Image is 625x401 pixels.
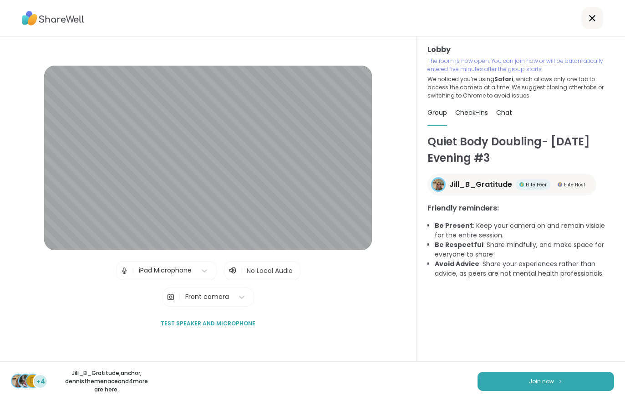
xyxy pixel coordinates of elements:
[478,372,614,391] button: Join now
[36,377,45,386] span: +4
[427,203,614,214] h3: Friendly reminders:
[496,108,512,117] span: Chat
[427,44,614,55] h3: Lobby
[30,375,36,387] span: d
[435,259,479,268] b: Avoid Advice
[449,179,512,190] span: Jill_B_Gratitude
[519,182,524,187] img: Elite Peer
[167,288,175,306] img: Camera
[455,108,488,117] span: Check-ins
[558,182,562,187] img: Elite Host
[435,240,614,259] li: : Share mindfully, and make space for everyone to share!
[247,266,293,275] span: No Local Audio
[435,259,614,278] li: : Share your experiences rather than advice, as peers are not mental health professionals.
[427,134,614,166] h1: Quiet Body Doubling- [DATE] Evening #3
[427,108,447,117] span: Group
[529,377,554,386] span: Join now
[19,375,32,387] img: anchor
[427,57,614,73] p: The room is now open. You can join now or will be automatically entered five minutes after the gr...
[435,240,483,249] b: Be Respectful
[427,174,596,195] a: Jill_B_GratitudeJill_B_GratitudeElite PeerElite PeerElite HostElite Host
[12,375,25,387] img: Jill_B_Gratitude
[161,319,255,328] span: Test speaker and microphone
[564,181,585,188] span: Elite Host
[526,181,547,188] span: Elite Peer
[558,379,563,384] img: ShareWell Logomark
[494,75,513,83] b: Safari
[432,179,444,190] img: Jill_B_Gratitude
[157,314,259,333] button: Test speaker and microphone
[185,292,229,302] div: Front camera
[120,262,128,280] img: Microphone
[139,266,192,275] div: iPad Microphone
[132,262,134,280] span: |
[435,221,614,240] li: : Keep your camera on and remain visible for the entire session.
[178,288,181,306] span: |
[435,221,473,230] b: Be Present
[427,75,614,100] p: We noticed you’re using , which allows only one tab to access the camera at a time. We suggest cl...
[241,265,243,276] span: |
[56,369,158,394] p: Jill_B_Gratitude , anchor , dennisthemenace and 4 more are here.
[22,8,84,29] img: ShareWell Logo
